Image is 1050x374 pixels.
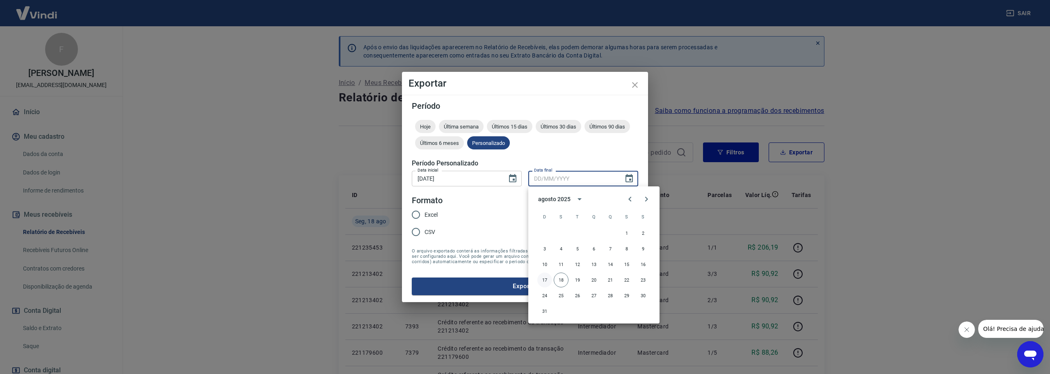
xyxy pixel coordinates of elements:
button: calendar view is open, switch to year view [573,192,587,206]
h5: Período [412,102,638,110]
span: Últimos 30 dias [536,124,581,130]
button: 24 [537,288,552,303]
span: quinta-feira [603,209,618,225]
iframe: Mensagem da empresa [978,320,1043,338]
button: 15 [619,257,634,272]
span: O arquivo exportado conterá as informações filtradas na tela anterior com exceção do período que ... [412,248,638,264]
span: sábado [636,209,651,225]
input: DD/MM/YYYY [412,171,501,186]
button: Next month [638,191,655,207]
button: 19 [570,273,585,287]
label: Data inicial [418,167,438,173]
button: 16 [636,257,651,272]
div: Últimos 15 dias [487,120,532,133]
div: Últimos 30 dias [536,120,581,133]
button: 25 [554,288,568,303]
button: 21 [603,273,618,287]
div: Personalizado [467,136,510,149]
iframe: Botão para abrir a janela de mensagens [1017,341,1043,367]
button: 5 [570,241,585,256]
button: 22 [619,273,634,287]
span: Hoje [415,124,436,130]
button: 29 [619,288,634,303]
button: 3 [537,241,552,256]
button: 4 [554,241,568,256]
input: DD/MM/YYYY [528,171,618,186]
button: 23 [636,273,651,287]
h4: Exportar [409,78,641,88]
div: agosto 2025 [538,195,570,204]
iframe: Fechar mensagem [959,321,975,338]
button: 8 [619,241,634,256]
button: 7 [603,241,618,256]
span: domingo [537,209,552,225]
button: 30 [636,288,651,303]
button: 20 [587,273,601,287]
button: 10 [537,257,552,272]
span: segunda-feira [554,209,568,225]
span: CSV [425,228,435,236]
button: 31 [537,304,552,319]
button: 26 [570,288,585,303]
span: Últimos 15 dias [487,124,532,130]
button: 9 [636,241,651,256]
button: Choose date, selected date is 11 de ago de 2025 [504,170,521,187]
legend: Formato [412,195,443,207]
span: Últimos 90 dias [584,124,630,130]
span: Personalizado [467,140,510,146]
button: 1 [619,226,634,241]
label: Data final [534,167,552,173]
span: quarta-feira [587,209,601,225]
button: 18 [554,273,568,287]
span: Olá! Precisa de ajuda? [5,6,69,12]
div: Hoje [415,120,436,133]
span: sexta-feira [619,209,634,225]
button: 14 [603,257,618,272]
span: terça-feira [570,209,585,225]
button: close [625,75,645,95]
button: 11 [554,257,568,272]
button: 17 [537,273,552,287]
button: 12 [570,257,585,272]
button: Exportar [412,278,638,295]
button: 28 [603,288,618,303]
button: Choose date [621,170,637,187]
button: 27 [587,288,601,303]
button: 6 [587,241,601,256]
button: 13 [587,257,601,272]
div: Últimos 90 dias [584,120,630,133]
span: Excel [425,211,438,219]
div: Últimos 6 meses [415,136,464,149]
button: Previous month [622,191,638,207]
h5: Período Personalizado [412,159,638,167]
button: 2 [636,226,651,241]
span: Última semana [439,124,484,130]
div: Última semana [439,120,484,133]
span: Últimos 6 meses [415,140,464,146]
